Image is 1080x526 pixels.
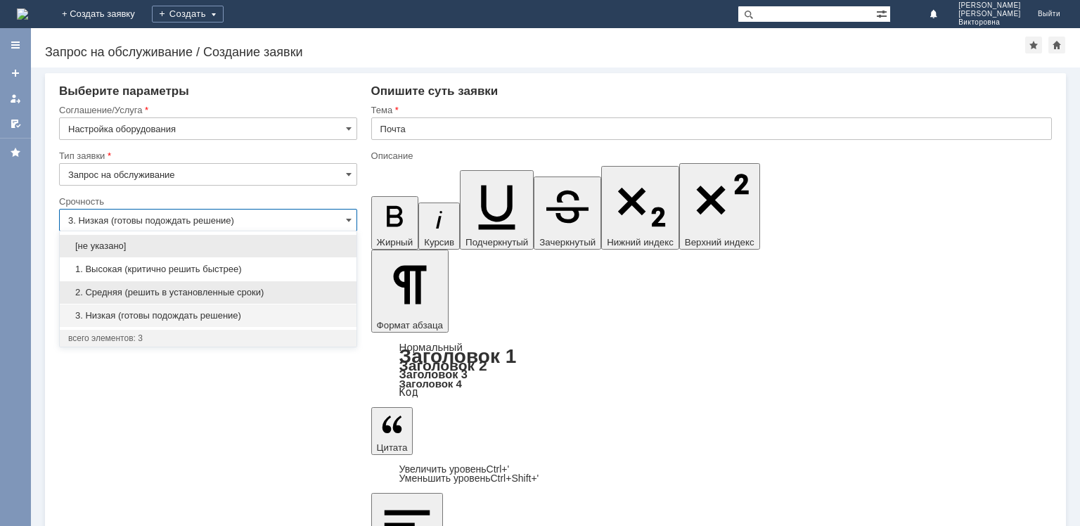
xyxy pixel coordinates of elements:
button: Верхний индекс [679,163,760,250]
div: Описание [371,151,1049,160]
a: Decrease [399,473,539,484]
div: Цитата [371,465,1052,483]
div: Сделать домашней страницей [1048,37,1065,53]
button: Жирный [371,196,419,250]
span: Зачеркнутый [539,237,596,248]
img: logo [17,8,28,20]
button: Курсив [418,203,460,250]
a: Заголовок 4 [399,378,462,390]
a: Заголовок 3 [399,368,468,380]
a: Перейти на домашнюю страницу [17,8,28,20]
div: Создать [152,6,224,23]
a: Создать заявку [4,62,27,84]
a: Заголовок 1 [399,345,517,367]
span: 2. Средняя (решить в установленные сроки) [68,287,348,298]
div: Тема [371,105,1049,115]
span: Подчеркнутый [465,237,528,248]
span: Ctrl+' [487,463,510,475]
a: Заголовок 2 [399,357,487,373]
span: Выберите параметры [59,84,189,98]
a: Мои заявки [4,87,27,110]
a: Increase [399,463,510,475]
div: Срочность [59,197,354,206]
span: [не указано] [68,240,348,252]
span: Верхний индекс [685,237,754,248]
a: Нормальный [399,341,463,353]
div: Формат абзаца [371,342,1052,397]
span: 1. Высокая (критично решить быстрее) [68,264,348,275]
div: Запрос на обслуживание / Создание заявки [45,45,1025,59]
button: Подчеркнутый [460,170,534,250]
img: 3M0WiDkBd9RAAAAAElFTkSuQmCC [6,28,207,397]
span: [PERSON_NAME] [958,10,1021,18]
span: Курсив [424,237,454,248]
button: Зачеркнутый [534,177,601,250]
span: Ctrl+Shift+' [490,473,539,484]
div: Тип заявки [59,151,354,160]
span: Нижний индекс [607,237,674,248]
button: Формат абзаца [371,250,449,333]
span: Расширенный поиск [876,6,890,20]
a: Код [399,386,418,399]
span: Формат абзаца [377,320,443,331]
span: Опишите суть заявки [371,84,499,98]
span: 3. Низкая (готовы подождать решение) [68,310,348,321]
button: Нижний индекс [601,166,679,250]
div: всего элементов: 3 [68,333,348,344]
div: Соглашение/Услуга [59,105,354,115]
span: Викторовна [958,18,1021,27]
span: [PERSON_NAME] [958,1,1021,10]
a: Мои согласования [4,113,27,135]
div: Проблемы с почтой, скрин прилагаю. [6,6,205,17]
span: Цитата [377,442,408,453]
span: Жирный [377,237,413,248]
div: Добавить в избранное [1025,37,1042,53]
button: Цитата [371,407,413,455]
